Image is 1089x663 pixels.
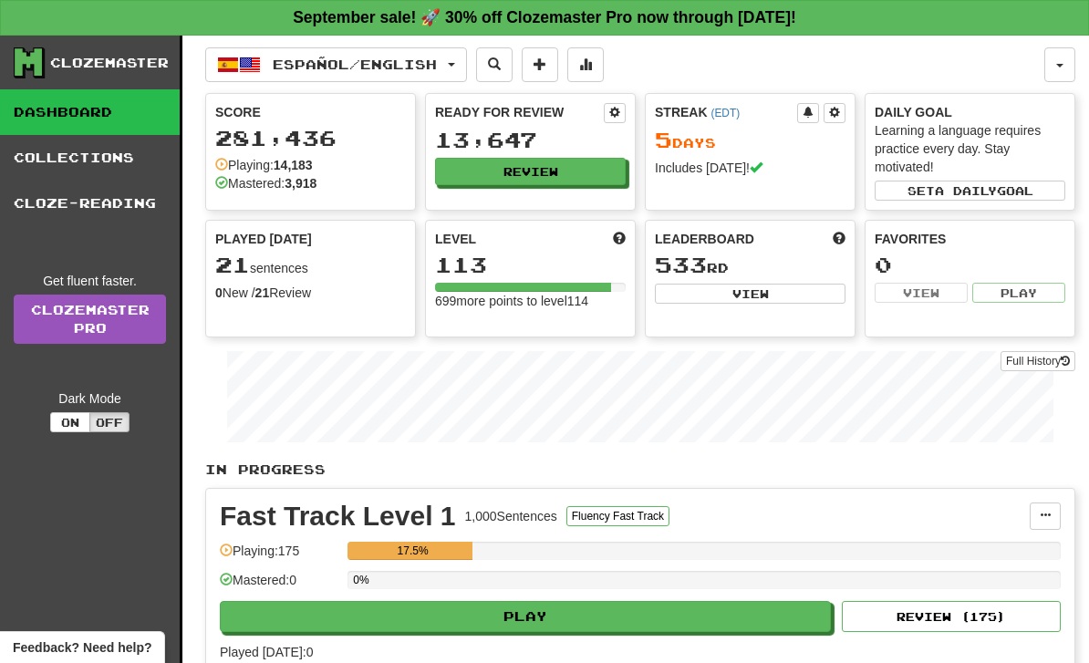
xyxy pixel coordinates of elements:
div: Dark Mode [14,389,166,408]
span: 5 [655,127,672,152]
div: Get fluent faster. [14,272,166,290]
button: Español/English [205,47,467,82]
div: rd [655,254,845,277]
div: Score [215,103,406,121]
div: Mastered: [215,174,316,192]
div: 699 more points to level 114 [435,292,626,310]
button: Off [89,412,130,432]
div: Includes [DATE]! [655,159,845,177]
button: View [655,284,845,304]
span: a daily [935,184,997,197]
div: Fast Track Level 1 [220,502,456,530]
strong: 21 [255,285,270,300]
div: 281,436 [215,127,406,150]
span: Played [DATE]: 0 [220,645,313,659]
div: Streak [655,103,797,121]
strong: September sale! 🚀 30% off Clozemaster Pro now through [DATE]! [293,8,796,26]
div: Clozemaster [50,54,169,72]
button: Play [972,283,1065,303]
strong: 3,918 [285,176,316,191]
div: 17.5% [353,542,472,560]
span: Level [435,230,476,248]
span: 533 [655,252,707,277]
div: 13,647 [435,129,626,151]
strong: 0 [215,285,223,300]
div: sentences [215,254,406,277]
span: Español / English [273,57,437,72]
span: This week in points, UTC [833,230,845,248]
div: 113 [435,254,626,276]
button: Play [220,601,831,632]
span: Score more points to level up [613,230,626,248]
div: Learning a language requires practice every day. Stay motivated! [875,121,1065,176]
div: Day s [655,129,845,152]
a: ClozemasterPro [14,295,166,344]
div: 1,000 Sentences [465,507,557,525]
button: Fluency Fast Track [566,506,669,526]
div: 0 [875,254,1065,276]
button: Seta dailygoal [875,181,1065,201]
button: Add sentence to collection [522,47,558,82]
div: Daily Goal [875,103,1065,121]
button: Review (175) [842,601,1061,632]
div: Ready for Review [435,103,604,121]
span: 21 [215,252,250,277]
div: New / Review [215,284,406,302]
div: Favorites [875,230,1065,248]
div: Mastered: 0 [220,571,338,601]
button: Full History [1001,351,1075,371]
a: (EDT) [710,107,740,119]
strong: 14,183 [274,158,313,172]
button: On [50,412,90,432]
button: Search sentences [476,47,513,82]
p: In Progress [205,461,1075,479]
button: View [875,283,968,303]
div: Playing: [215,156,313,174]
span: Leaderboard [655,230,754,248]
button: More stats [567,47,604,82]
div: Playing: 175 [220,542,338,572]
span: Played [DATE] [215,230,312,248]
span: Open feedback widget [13,638,151,657]
button: Review [435,158,626,185]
